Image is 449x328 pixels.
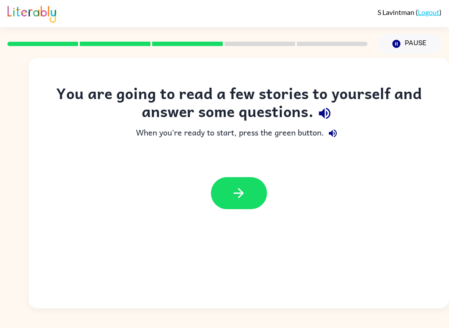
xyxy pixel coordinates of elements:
a: Logout [418,8,439,16]
img: Literably [7,4,56,23]
button: Pause [378,34,442,54]
div: When you're ready to start, press the green button. [46,125,431,142]
div: ( ) [378,8,442,16]
span: S Lavintman [378,8,416,16]
div: You are going to read a few stories to yourself and answer some questions. [46,84,431,125]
